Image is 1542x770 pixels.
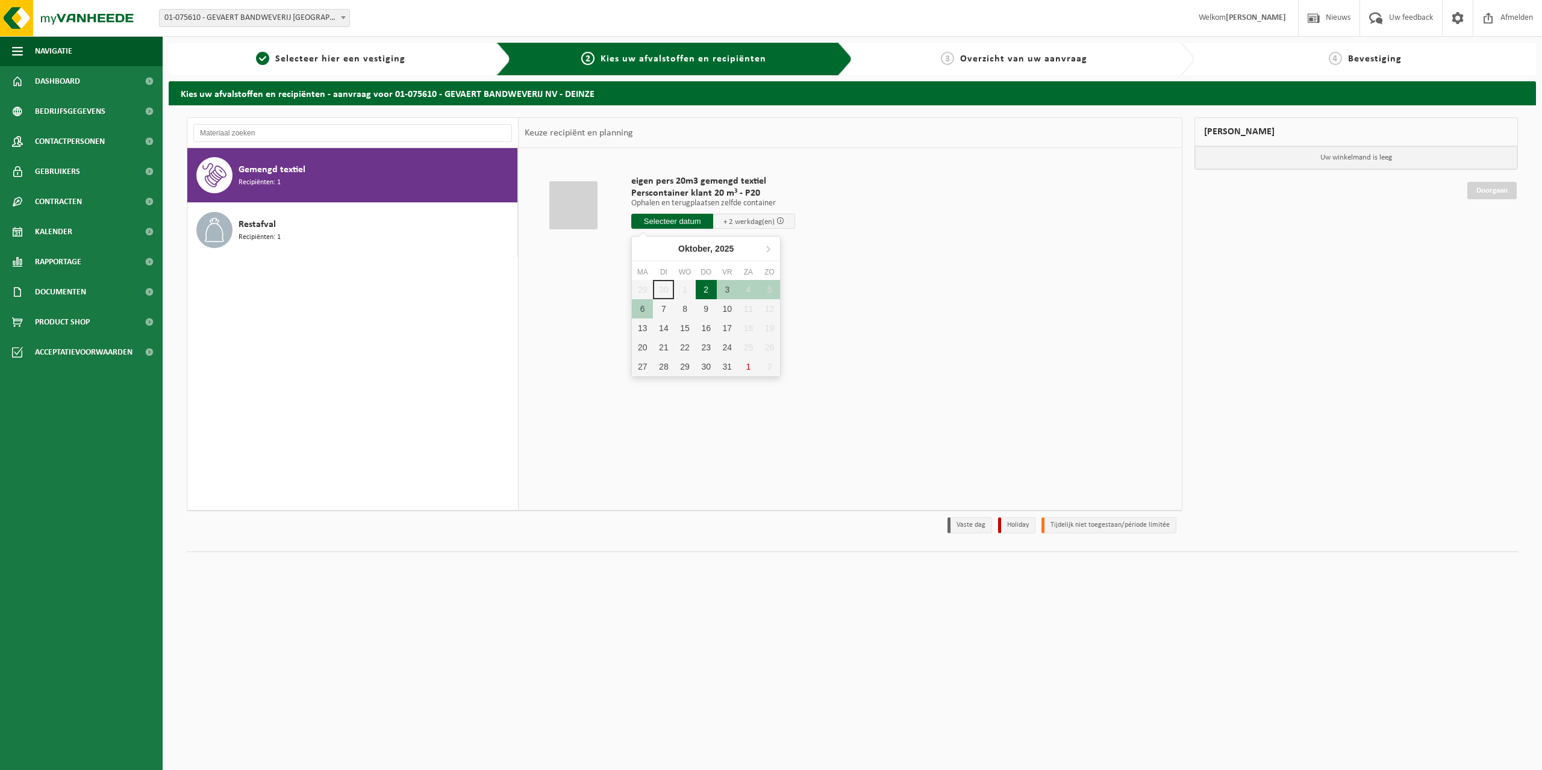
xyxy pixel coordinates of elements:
span: Contracten [35,187,82,217]
div: vr [717,266,738,278]
div: 29 [674,357,695,376]
h2: Kies uw afvalstoffen en recipiënten - aanvraag voor 01-075610 - GEVAERT BANDWEVERIJ NV - DEINZE [169,81,1536,105]
span: Gebruikers [35,157,80,187]
span: 4 [1329,52,1342,65]
div: 2 [696,280,717,299]
div: 22 [674,338,695,357]
div: Keuze recipiënt en planning [519,118,639,148]
p: Uw winkelmand is leeg [1195,146,1518,169]
span: Rapportage [35,247,81,277]
div: do [696,266,717,278]
div: 23 [696,338,717,357]
span: + 2 werkdag(en) [723,218,775,226]
span: Recipiënten: 1 [239,177,281,188]
i: 2025 [715,244,734,253]
span: eigen pers 20m3 gemengd textiel [631,175,795,187]
div: 10 [717,299,738,318]
div: Oktober, [673,239,738,258]
div: 24 [717,338,738,357]
span: Restafval [239,217,276,232]
span: Perscontainer klant 20 m³ - P20 [631,187,795,199]
span: Selecteer hier een vestiging [275,54,405,64]
span: Navigatie [35,36,72,66]
span: 3 [941,52,954,65]
div: ma [632,266,653,278]
div: wo [674,266,695,278]
span: Bevestiging [1348,54,1402,64]
strong: [PERSON_NAME] [1226,13,1286,22]
a: 1Selecteer hier een vestiging [175,52,487,66]
span: 2 [581,52,595,65]
div: 14 [653,318,674,338]
input: Selecteer datum [631,214,713,229]
div: 15 [674,318,695,338]
div: 17 [717,318,738,338]
div: 9 [696,299,717,318]
span: Recipiënten: 1 [239,232,281,243]
div: 7 [653,299,674,318]
input: Materiaal zoeken [193,124,512,142]
div: di [653,266,674,278]
span: 01-075610 - GEVAERT BANDWEVERIJ NV - DEINZE [160,10,349,26]
div: 21 [653,338,674,357]
div: 3 [717,280,738,299]
li: Holiday [998,517,1035,533]
div: 16 [696,318,717,338]
span: Gemengd textiel [239,163,305,177]
span: Product Shop [35,307,90,337]
button: Gemengd textiel Recipiënten: 1 [187,148,518,203]
button: Restafval Recipiënten: 1 [187,203,518,257]
span: Contactpersonen [35,126,105,157]
span: Dashboard [35,66,80,96]
span: Kalender [35,217,72,247]
div: 28 [653,357,674,376]
span: Documenten [35,277,86,307]
div: 6 [632,299,653,318]
div: zo [759,266,780,278]
span: Bedrijfsgegevens [35,96,105,126]
div: za [738,266,759,278]
div: 13 [632,318,653,338]
div: 30 [696,357,717,376]
div: 8 [674,299,695,318]
p: Ophalen en terugplaatsen zelfde container [631,199,795,208]
li: Tijdelijk niet toegestaan/période limitée [1041,517,1176,533]
div: [PERSON_NAME] [1194,117,1519,146]
span: Kies uw afvalstoffen en recipiënten [601,54,766,64]
span: 1 [256,52,269,65]
li: Vaste dag [947,517,992,533]
div: 27 [632,357,653,376]
span: Acceptatievoorwaarden [35,337,133,367]
span: 01-075610 - GEVAERT BANDWEVERIJ NV - DEINZE [159,9,350,27]
a: Doorgaan [1467,182,1517,199]
span: Overzicht van uw aanvraag [960,54,1087,64]
div: 31 [717,357,738,376]
div: 20 [632,338,653,357]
